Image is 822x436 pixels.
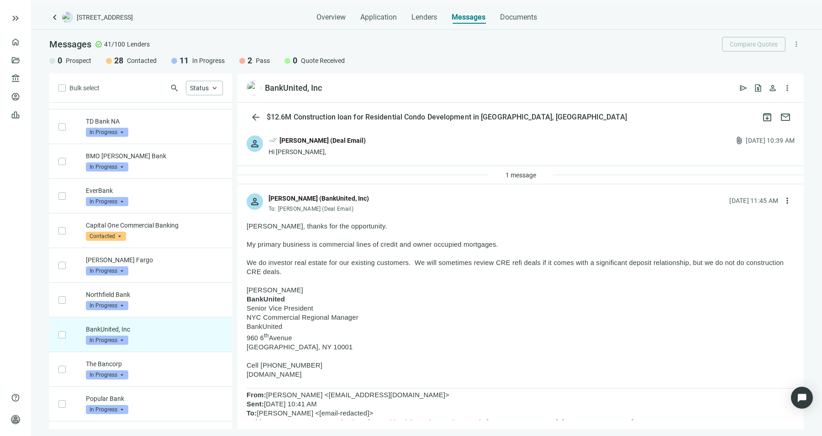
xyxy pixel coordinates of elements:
[411,13,437,22] span: Lenders
[66,56,91,65] span: Prospect
[360,13,397,22] span: Application
[86,117,223,126] p: TD Bank NA
[789,37,804,52] button: more_vert
[269,135,278,147] span: done_all
[293,55,297,66] span: 0
[86,266,128,275] span: In Progress
[780,193,795,208] button: more_vert
[58,55,62,66] span: 0
[49,12,60,23] a: keyboard_arrow_left
[86,255,223,265] p: [PERSON_NAME] Fargo
[86,301,128,310] span: In Progress
[86,405,128,414] span: In Progress
[256,56,270,65] span: Pass
[127,56,157,65] span: Contacted
[735,136,744,145] span: attach_file
[11,393,20,402] span: help
[11,74,17,83] span: account_balance
[279,135,366,145] div: [PERSON_NAME] (Deal Email)
[62,12,73,23] img: deal-logo
[86,359,223,369] p: The Bancorp
[86,151,223,161] p: BMO [PERSON_NAME] Bank
[776,108,795,126] button: mail
[269,205,369,213] div: To:
[780,112,791,123] span: mail
[95,41,102,48] span: check_circle
[247,81,261,95] img: bc730ffc-dd73-42e0-91e3-ca0f4e5f3e92
[86,162,128,171] span: In Progress
[86,325,223,334] p: BankUnited, Inc
[170,83,179,93] span: search
[265,113,629,122] div: $12.6M Construction loan for Residential Condo Development in [GEOGRAPHIC_DATA], [GEOGRAPHIC_DATA]
[498,168,544,182] button: 1 message
[780,81,795,95] button: more_vert
[269,147,366,156] div: Hi [PERSON_NAME],
[86,336,128,345] span: In Progress
[722,37,785,52] button: Compare Quotes
[249,196,260,207] span: person
[452,13,485,21] span: Messages
[765,81,780,95] button: person
[739,83,748,93] span: send
[753,83,763,93] span: request_quote
[301,56,345,65] span: Quote Received
[86,232,126,241] span: Contacted
[248,55,252,66] span: 2
[768,83,777,93] span: person
[127,40,150,49] span: Lenders
[86,197,128,206] span: In Progress
[746,135,795,145] div: [DATE] 10:39 AM
[10,13,21,24] button: keyboard_double_arrow_right
[751,81,765,95] button: request_quote
[500,13,537,22] span: Documents
[249,138,260,149] span: person
[783,196,792,205] span: more_vert
[190,84,209,92] span: Status
[86,186,223,195] p: EverBank
[792,40,801,48] span: more_vert
[11,415,20,424] span: person
[86,290,223,299] p: Northfield Bank
[269,193,369,203] div: [PERSON_NAME] (BankUnited, Inc)
[316,13,346,22] span: Overview
[791,387,813,409] div: Open Intercom Messenger
[86,394,223,403] p: Popular Bank
[104,40,125,49] span: 41/100
[192,56,225,65] span: In Progress
[783,83,792,93] span: more_vert
[250,112,261,123] span: arrow_back
[762,112,773,123] span: archive
[86,221,223,230] p: Capital One Commercial Banking
[278,206,353,212] span: [PERSON_NAME] (Deal Email)
[114,55,123,66] span: 28
[506,171,536,179] span: 1 message
[179,55,189,66] span: 11
[211,84,219,92] span: keyboard_arrow_up
[49,39,91,50] span: Messages
[758,108,776,126] button: archive
[69,83,100,93] span: Bulk select
[77,13,133,22] span: [STREET_ADDRESS]
[265,83,322,93] div: BankUnited, Inc
[736,81,751,95] button: send
[86,128,128,137] span: In Progress
[247,108,265,126] button: arrow_back
[729,196,778,206] div: [DATE] 11:45 AM
[86,370,128,379] span: In Progress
